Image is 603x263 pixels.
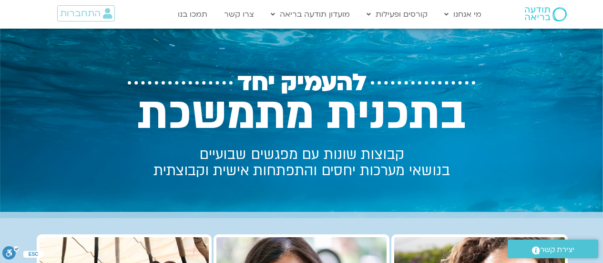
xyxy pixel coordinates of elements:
a: מי אנחנו [439,5,486,23]
a: צרו קשר [219,5,259,23]
img: תודעה בריאה [525,7,567,21]
a: התחברות [57,5,115,21]
span: יצירת קשר [540,243,574,256]
h2: בתכנית מתמשכת [115,88,489,139]
a: קורסים ופעילות [362,5,432,23]
a: תמכו בנו [173,5,212,23]
h2: קבוצות שונות עם מפגשים שבועיים בנושאי מערכות יחסים והתפתחות אישית וקבוצתית [115,147,489,179]
span: להעמיק יחד [237,69,366,96]
span: התחברות [60,8,101,19]
a: מועדון תודעה בריאה [266,5,355,23]
a: יצירת קשר [508,240,598,258]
